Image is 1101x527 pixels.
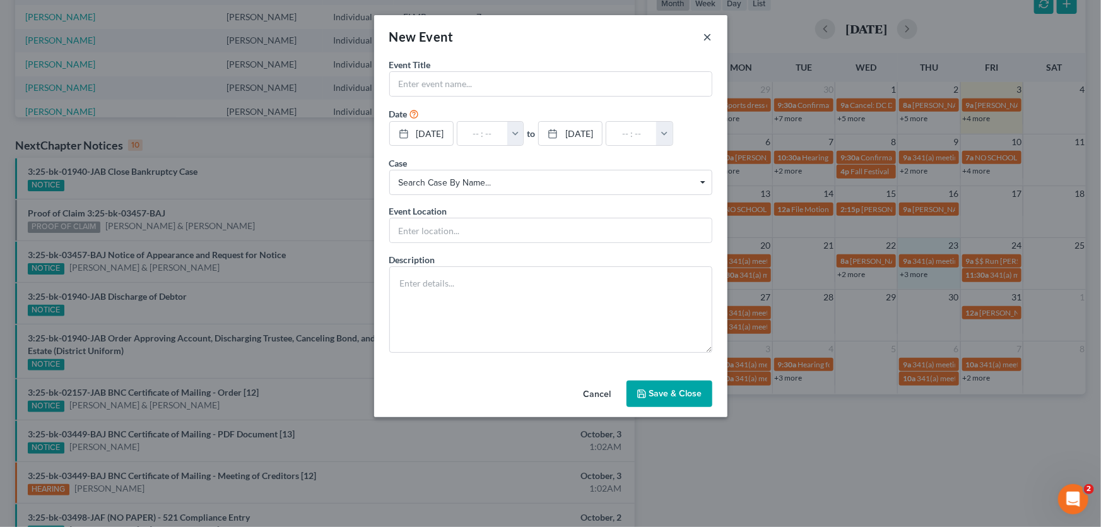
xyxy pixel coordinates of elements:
[389,204,447,218] label: Event Location
[389,170,712,195] span: Select box activate
[574,382,621,407] button: Cancel
[390,122,453,146] a: [DATE]
[389,29,454,44] span: New Event
[389,253,435,266] label: Description
[389,107,408,121] label: Date
[389,59,431,70] span: Event Title
[606,122,657,146] input: -- : --
[1058,484,1088,514] iframe: Intercom live chat
[390,218,712,242] input: Enter location...
[457,122,508,146] input: -- : --
[1084,484,1094,494] span: 2
[389,157,408,170] label: Case
[390,72,712,96] input: Enter event name...
[527,127,535,140] label: to
[539,122,602,146] a: [DATE]
[399,176,703,189] span: Search case by name...
[627,381,712,407] button: Save & Close
[704,29,712,44] button: ×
